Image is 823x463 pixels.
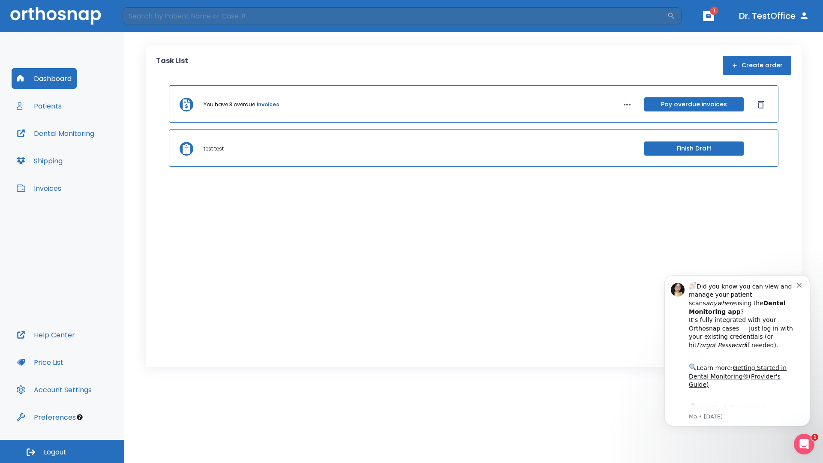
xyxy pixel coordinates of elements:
[811,434,818,441] span: 1
[123,7,667,24] input: Search by Patient Name or Case #
[794,434,814,454] iframe: Intercom live chat
[12,150,68,171] button: Shipping
[257,101,279,108] a: invoices
[710,6,718,15] span: 1
[76,413,84,421] div: Tooltip anchor
[44,448,66,457] span: Logout
[723,56,791,75] button: Create order
[156,56,188,75] p: Task List
[652,265,823,459] iframe: Intercom notifications message
[12,96,67,116] button: Patients
[754,98,768,111] button: Dismiss
[12,178,66,198] button: Invoices
[736,8,813,24] button: Dr. TestOffice
[12,68,77,89] button: Dashboard
[644,97,744,111] button: Pay overdue invoices
[12,407,81,427] button: Preferences
[12,123,99,144] button: Dental Monitoring
[12,379,97,400] button: Account Settings
[644,141,744,156] button: Finish Draft
[12,325,80,345] button: Help Center
[204,145,224,153] p: test test
[204,101,255,108] p: You have 3 overdue
[12,352,69,373] button: Price List
[10,7,101,24] img: Orthosnap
